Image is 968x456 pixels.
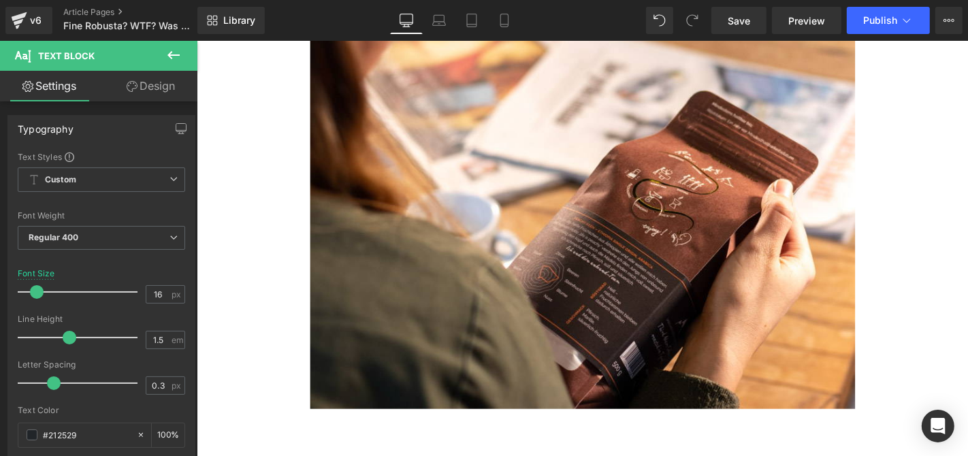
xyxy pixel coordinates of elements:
div: Open Intercom Messenger [922,410,954,442]
a: Design [101,71,200,101]
span: em [172,336,183,344]
a: Desktop [390,7,423,34]
span: Save [728,14,750,28]
a: Article Pages [63,7,220,18]
a: Preview [772,7,841,34]
div: Text Color [18,406,185,415]
span: Text Block [38,50,95,61]
span: px [172,381,183,390]
b: Custom [45,174,76,186]
span: Publish [863,15,897,26]
span: Fine Robusta? WTF? Was soll denn das sein? [63,20,194,31]
span: px [172,290,183,299]
div: Text Styles [18,151,185,162]
button: Undo [646,7,673,34]
span: Preview [788,14,825,28]
b: Regular 400 [29,232,79,242]
div: % [152,423,184,447]
div: Line Height [18,314,185,324]
button: More [935,7,963,34]
div: Letter Spacing [18,360,185,370]
span: Library [223,14,255,27]
a: v6 [5,7,52,34]
a: Tablet [455,7,488,34]
button: Redo [679,7,706,34]
div: v6 [27,12,44,29]
div: Font Weight [18,211,185,221]
div: Font Size [18,269,55,278]
div: Typography [18,116,74,135]
a: Laptop [423,7,455,34]
button: Publish [847,7,930,34]
a: Mobile [488,7,521,34]
input: Color [43,427,130,442]
a: New Library [197,7,265,34]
